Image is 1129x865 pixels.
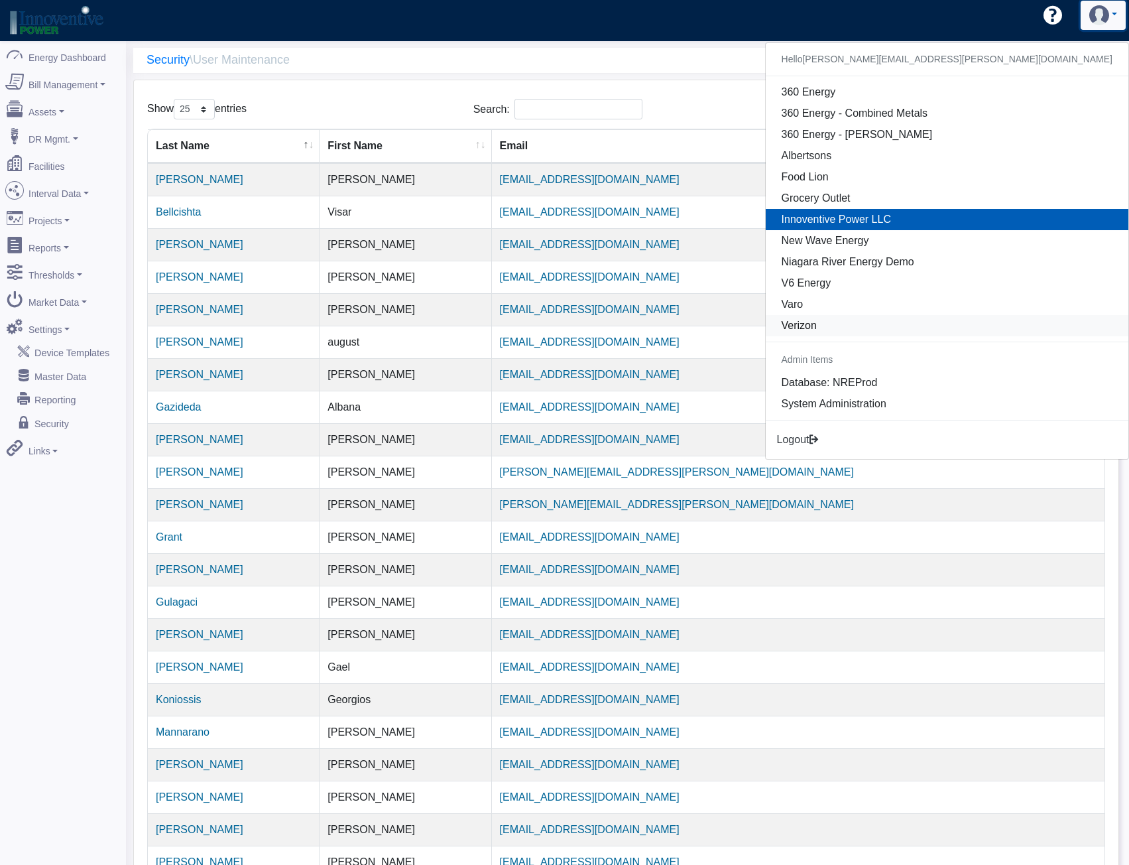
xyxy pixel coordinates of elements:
a: 360 Energy [766,82,1128,103]
select: Showentries [174,99,215,119]
a: [EMAIL_ADDRESS][DOMAIN_NAME] [500,401,680,413]
th: Email : activate to sort column ascending [492,129,1104,163]
a: [EMAIL_ADDRESS][DOMAIN_NAME] [500,531,680,543]
li: \ [190,51,193,69]
a: [PERSON_NAME] [156,369,243,380]
th: First Name : activate to sort column ascending [320,129,491,163]
td: Georgios [320,683,491,716]
img: user-3.svg [1089,5,1109,25]
a: Grant [156,531,182,543]
a: [PERSON_NAME] [156,791,243,803]
a: Bellcishta [156,206,201,218]
a: Mannarano [156,726,209,738]
a: Innoventive Power LLC [766,209,1128,230]
td: [PERSON_NAME] [320,781,491,813]
a: [EMAIL_ADDRESS][DOMAIN_NAME] [500,304,680,315]
td: [PERSON_NAME] [320,553,491,586]
button: Logout [766,426,831,454]
a: [EMAIL_ADDRESS][DOMAIN_NAME] [500,726,680,738]
td: [PERSON_NAME] [320,456,491,488]
a: Verizon [766,315,1128,336]
a: Gulagaci [156,596,198,608]
a: [PERSON_NAME] [156,271,243,283]
a: [PERSON_NAME] [156,239,243,250]
a: [PERSON_NAME] [156,304,243,315]
td: [PERSON_NAME] [320,358,491,391]
a: Security [147,53,190,66]
input: Search: [514,99,642,119]
td: [PERSON_NAME] [320,813,491,846]
a: [PERSON_NAME] [156,466,243,478]
a: [EMAIL_ADDRESS][DOMAIN_NAME] [500,824,680,835]
a: [PERSON_NAME][EMAIL_ADDRESS][PERSON_NAME][DOMAIN_NAME] [500,466,854,478]
a: [EMAIL_ADDRESS][DOMAIN_NAME] [500,791,680,803]
td: [PERSON_NAME] [320,163,491,196]
a: [EMAIL_ADDRESS][DOMAIN_NAME] [500,694,680,705]
a: 360 Energy - [PERSON_NAME] [766,124,1128,145]
td: [PERSON_NAME] [320,293,491,326]
a: [EMAIL_ADDRESS][DOMAIN_NAME] [500,759,680,770]
a: [EMAIL_ADDRESS][DOMAIN_NAME] [500,661,680,673]
a: [PERSON_NAME] [156,824,243,835]
a: 360 Energy - Combined Metals [766,103,1128,124]
a: [EMAIL_ADDRESS][DOMAIN_NAME] [500,596,680,608]
td: [PERSON_NAME] [320,748,491,781]
a: Niagara River Energy Demo [766,251,1128,273]
a: System Administration [766,393,1128,415]
th: Last Name : activate to sort column descending [148,129,320,163]
a: [PERSON_NAME] [156,661,243,673]
a: [EMAIL_ADDRESS][DOMAIN_NAME] [500,239,680,250]
a: Koniossis [156,694,201,705]
label: Search: [473,99,642,119]
a: Grocery Outlet [766,188,1128,209]
a: New Wave Energy [766,230,1128,251]
a: [PERSON_NAME] [156,174,243,185]
label: Show entries [147,99,247,119]
a: [EMAIL_ADDRESS][DOMAIN_NAME] [500,336,680,348]
a: [PERSON_NAME] [156,499,243,510]
td: Visar [320,196,491,228]
td: [PERSON_NAME] [320,716,491,748]
td: Gael [320,651,491,683]
a: [PERSON_NAME][EMAIL_ADDRESS][PERSON_NAME][DOMAIN_NAME] [500,499,854,510]
a: [EMAIL_ADDRESS][DOMAIN_NAME] [500,629,680,640]
div: Database: NREProd [766,372,1128,393]
a: [PERSON_NAME] [156,434,243,445]
a: [EMAIL_ADDRESS][DOMAIN_NAME] [500,434,680,445]
td: [PERSON_NAME] [320,423,491,456]
li: User Maintenance [193,51,290,69]
td: [PERSON_NAME] [320,488,491,521]
td: [PERSON_NAME] [320,618,491,651]
div: Admin Items [766,348,1128,372]
td: [PERSON_NAME] [320,261,491,293]
a: [EMAIL_ADDRESS][DOMAIN_NAME] [500,174,680,185]
a: V6 Energy [766,273,1128,294]
td: Albana [320,391,491,423]
h6: Hello [PERSON_NAME][EMAIL_ADDRESS][PERSON_NAME][DOMAIN_NAME] [766,48,1128,70]
a: [PERSON_NAME] [156,759,243,770]
a: Food Lion [766,166,1128,188]
td: [PERSON_NAME] [320,521,491,553]
a: [EMAIL_ADDRESS][DOMAIN_NAME] [500,564,680,575]
a: [PERSON_NAME] [156,336,243,348]
td: [PERSON_NAME] [320,228,491,261]
a: [EMAIL_ADDRESS][DOMAIN_NAME] [500,369,680,380]
a: Albertsons [766,145,1128,166]
td: august [320,326,491,358]
a: [PERSON_NAME] [156,564,243,575]
a: [EMAIL_ADDRESS][DOMAIN_NAME] [500,206,680,218]
a: [PERSON_NAME] [156,629,243,640]
a: Gazideda [156,401,202,413]
a: Varo [766,294,1128,315]
td: [PERSON_NAME] [320,586,491,618]
a: [EMAIL_ADDRESS][DOMAIN_NAME] [500,271,680,283]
